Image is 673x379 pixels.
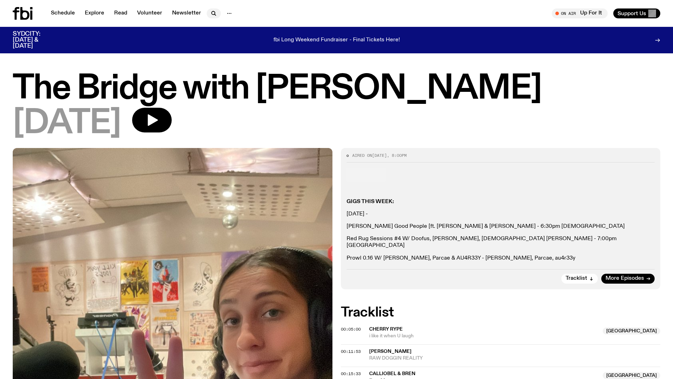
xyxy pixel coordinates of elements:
span: 00:05:00 [341,326,361,332]
span: , 8:00pm [387,153,407,158]
span: [PERSON_NAME] [369,349,412,354]
p: [PERSON_NAME] Good People [ft. [PERSON_NAME] & [PERSON_NAME] - 6:30pm [DEMOGRAPHIC_DATA] [347,223,655,230]
a: More Episodes [601,274,655,284]
button: On AirUp For It [552,8,608,18]
a: Volunteer [133,8,166,18]
a: Explore [81,8,108,18]
a: Schedule [47,8,79,18]
p: [DATE] - [347,211,655,218]
button: 00:11:53 [341,350,361,354]
span: Specialist [351,171,382,179]
strong: GIGS THIS WEEK: [347,199,394,205]
span: Support Us [618,10,646,17]
button: 00:15:33 [341,372,361,376]
span: i like it when U laugh [369,333,599,339]
span: Aired on [352,153,372,158]
span: RAW DOGGIN REALITY [369,355,661,362]
span: [GEOGRAPHIC_DATA] [603,327,660,334]
span: Cherry Rype [369,327,403,332]
span: [GEOGRAPHIC_DATA] [603,372,660,379]
button: 00:05:00 [341,327,361,331]
p: fbi Long Weekend Fundraiser - Final Tickets Here! [273,37,400,43]
h2: Tracklist [341,306,661,319]
span: [DATE] [372,153,387,158]
h1: The Bridge with [PERSON_NAME] [13,73,660,105]
a: Newsletter [168,8,205,18]
p: Prowl 0.16 W/ [PERSON_NAME], Parcae & AU4R33Y - [PERSON_NAME], Parcae, au4r33y [347,255,655,262]
button: Tracklist [561,274,598,284]
span: Calliobel & Bren [369,371,415,376]
span: 00:11:53 [341,349,361,354]
a: Specialist [347,168,386,182]
a: Read [110,8,131,18]
h3: SYDCITY: [DATE] & [DATE] [13,31,58,49]
button: Support Us [613,8,660,18]
span: 00:15:33 [341,371,361,377]
span: More Episodes [606,276,644,281]
span: [DATE] [13,108,121,140]
span: Tracklist [566,276,587,281]
p: Red Rug Sessions #4 W/ Doofus, [PERSON_NAME], [DEMOGRAPHIC_DATA] [PERSON_NAME] - 7:00pm [GEOGRAPH... [347,236,655,249]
